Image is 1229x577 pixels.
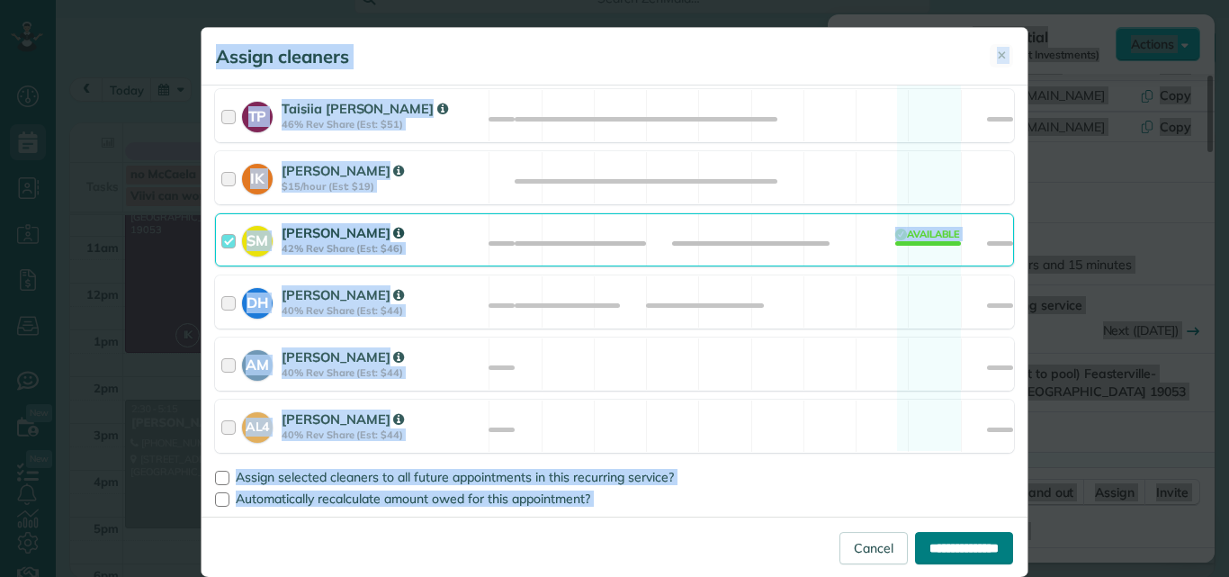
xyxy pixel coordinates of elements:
strong: TP [242,102,273,127]
strong: 40% Rev Share (Est: $44) [282,304,483,317]
strong: AM [242,350,273,375]
span: ✕ [997,47,1007,64]
span: Assign selected cleaners to all future appointments in this recurring service? [236,469,674,485]
strong: [PERSON_NAME] [282,162,404,179]
strong: 42% Rev Share (Est: $46) [282,242,483,255]
strong: $15/hour (Est: $19) [282,180,483,193]
strong: [PERSON_NAME] [282,224,404,241]
strong: AL4 [242,412,273,437]
strong: 46% Rev Share (Est: $51) [282,118,483,131]
h5: Assign cleaners [216,44,349,69]
strong: [PERSON_NAME] [282,286,404,303]
strong: [PERSON_NAME] [282,410,404,428]
a: Cancel [839,532,908,564]
strong: [PERSON_NAME] [282,348,404,365]
strong: 40% Rev Share (Est: $44) [282,428,483,441]
strong: DH [242,288,273,313]
strong: 40% Rev Share (Est: $44) [282,366,483,379]
strong: SM [242,226,273,251]
strong: IK [242,164,273,189]
strong: Taisiia [PERSON_NAME] [282,100,448,117]
span: Automatically recalculate amount owed for this appointment? [236,491,590,507]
